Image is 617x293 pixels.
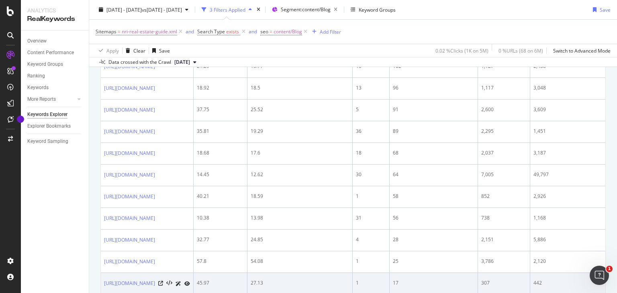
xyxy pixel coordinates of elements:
[27,110,83,119] a: Keywords Explorer
[197,84,244,92] div: 18.92
[27,72,45,80] div: Ranking
[251,84,349,92] div: 18.5
[149,44,170,57] button: Save
[356,236,386,243] div: 4
[281,6,331,13] span: Segment: content/Blog
[104,236,155,244] a: [URL][DOMAIN_NAME]
[393,149,474,157] div: 68
[481,171,527,178] div: 7,005
[393,258,474,265] div: 25
[481,193,527,200] div: 852
[393,236,474,243] div: 28
[184,279,190,288] a: URL Inspection
[481,214,527,222] div: 738
[123,44,145,57] button: Clear
[96,44,119,57] button: Apply
[356,84,386,92] div: 13
[118,28,121,35] span: =
[104,193,155,201] a: [URL][DOMAIN_NAME]
[104,128,155,136] a: [URL][DOMAIN_NAME]
[197,193,244,200] div: 40.21
[27,137,68,146] div: Keyword Sampling
[27,37,83,45] a: Overview
[251,214,349,222] div: 13.98
[393,193,474,200] div: 58
[197,171,244,178] div: 14.45
[197,258,244,265] div: 57.8
[176,279,181,288] a: AI Url Details
[590,266,609,285] iframe: Intercom live chat
[17,116,24,123] div: Tooltip anchor
[104,84,155,92] a: [URL][DOMAIN_NAME]
[356,279,386,287] div: 1
[27,122,71,130] div: Explorer Bookmarks
[142,6,182,13] span: vs [DATE] - [DATE]
[435,47,488,54] div: 0.02 % Clicks ( 1K on 5M )
[590,3,611,16] button: Save
[166,281,172,286] button: View HTML Source
[269,3,341,16] button: Segment:content/Blog
[27,72,83,80] a: Ranking
[251,258,349,265] div: 54.08
[499,47,543,54] div: 0 % URLs ( 68 on 6M )
[197,128,244,135] div: 35.81
[356,171,386,178] div: 30
[260,28,268,35] span: seo
[356,128,386,135] div: 36
[197,28,225,35] span: Search Type
[186,28,194,35] button: and
[393,84,474,92] div: 96
[27,37,47,45] div: Overview
[309,27,341,37] button: Add Filter
[198,3,255,16] button: 3 Filters Applied
[553,47,611,54] div: Switch to Advanced Mode
[481,258,527,265] div: 3,786
[393,106,474,113] div: 91
[356,193,386,200] div: 1
[320,28,341,35] div: Add Filter
[96,28,116,35] span: Sitemaps
[159,47,170,54] div: Save
[197,214,244,222] div: 10.38
[347,3,399,16] button: Keyword Groups
[27,95,56,104] div: More Reports
[104,258,155,266] a: [URL][DOMAIN_NAME]
[393,171,474,178] div: 64
[27,60,83,69] a: Keyword Groups
[481,236,527,243] div: 2,151
[251,193,349,200] div: 18.59
[393,279,474,287] div: 17
[96,3,192,16] button: [DATE] - [DATE]vs[DATE] - [DATE]
[104,149,155,157] a: [URL][DOMAIN_NAME]
[27,83,49,92] div: Keywords
[393,128,474,135] div: 89
[481,279,527,287] div: 307
[600,6,611,13] div: Save
[104,171,155,179] a: [URL][DOMAIN_NAME]
[171,57,200,67] button: [DATE]
[481,84,527,92] div: 1,117
[27,14,82,24] div: RealKeywords
[104,279,155,287] a: [URL][DOMAIN_NAME]
[27,49,74,57] div: Content Performance
[108,59,171,66] div: Data crossed with the Crawl
[255,6,262,14] div: times
[393,214,474,222] div: 56
[197,236,244,243] div: 32.77
[356,149,386,157] div: 18
[270,28,272,35] span: =
[27,122,83,130] a: Explorer Bookmarks
[174,59,190,66] span: 2025 Jul. 7th
[356,214,386,222] div: 31
[158,281,163,286] a: Visit Online Page
[251,106,349,113] div: 25.52
[27,49,83,57] a: Content Performance
[210,6,245,13] div: 3 Filters Applied
[122,26,177,37] span: nri-real-estate-guide.xml
[274,26,302,37] span: content/Blog
[133,47,145,54] div: Clear
[106,47,119,54] div: Apply
[27,95,75,104] a: More Reports
[104,214,155,222] a: [URL][DOMAIN_NAME]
